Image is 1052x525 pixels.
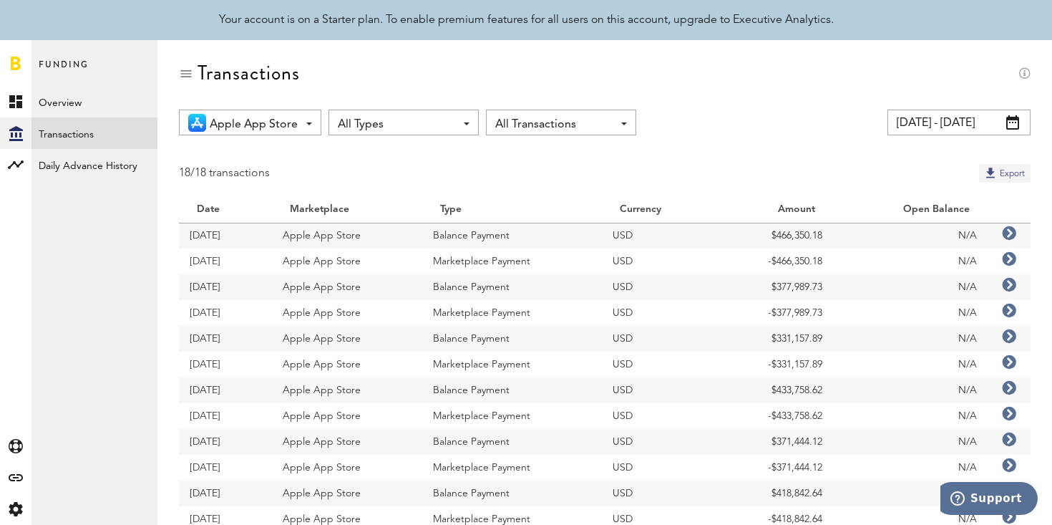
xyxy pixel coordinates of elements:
td: -$466,350.18 [719,249,833,274]
img: 21.png [188,114,206,132]
td: -$433,758.62 [719,403,833,429]
td: USD [602,249,719,274]
td: [DATE] [179,377,272,403]
span: Apple App Store [210,112,298,137]
th: Amount [719,197,833,223]
div: Your account is on a Starter plan. To enable premium features for all users on this account, upgr... [219,11,834,29]
td: $418,842.64 [719,481,833,506]
td: Apple App Store [272,274,422,300]
td: N/A [833,300,988,326]
td: Apple App Store [272,429,422,455]
td: Apple App Store [272,403,422,429]
div: 18/18 transactions [179,164,270,183]
td: N/A [833,377,988,403]
button: Export [979,164,1031,183]
td: Apple App Store [272,300,422,326]
td: Apple App Store [272,455,422,481]
a: Daily Advance History [31,149,157,180]
td: N/A [833,352,988,377]
td: USD [602,352,719,377]
td: Balance Payment [422,377,602,403]
td: [DATE] [179,403,272,429]
td: USD [602,481,719,506]
td: Marketplace Payment [422,352,602,377]
td: Marketplace Payment [422,300,602,326]
td: N/A [833,481,988,506]
td: N/A [833,274,988,300]
td: [DATE] [179,352,272,377]
td: Balance Payment [422,223,602,249]
th: Type [422,197,602,223]
td: USD [602,377,719,403]
td: USD [602,274,719,300]
td: -$371,444.12 [719,455,833,481]
td: Balance Payment [422,326,602,352]
td: Apple App Store [272,326,422,352]
td: Marketplace Payment [422,403,602,429]
td: -$377,989.73 [719,300,833,326]
td: $433,758.62 [719,377,833,403]
a: Overview [31,86,157,117]
td: [DATE] [179,274,272,300]
th: Currency [602,197,719,223]
td: Balance Payment [422,429,602,455]
span: Funding [39,56,89,86]
td: N/A [833,403,988,429]
td: [DATE] [179,249,272,274]
td: N/A [833,326,988,352]
td: N/A [833,455,988,481]
td: N/A [833,429,988,455]
td: [DATE] [179,481,272,506]
td: Apple App Store [272,481,422,506]
td: USD [602,300,719,326]
a: Transactions [31,117,157,149]
td: Apple App Store [272,352,422,377]
td: USD [602,455,719,481]
td: USD [602,429,719,455]
td: USD [602,403,719,429]
td: $377,989.73 [719,274,833,300]
td: [DATE] [179,326,272,352]
td: N/A [833,223,988,249]
div: Transactions [198,62,300,85]
td: Balance Payment [422,481,602,506]
td: USD [602,326,719,352]
td: USD [602,223,719,249]
td: $466,350.18 [719,223,833,249]
iframe: Öffnet ein Widget, in dem Sie weitere Informationen finden [940,482,1038,518]
th: Date [179,197,272,223]
th: Open Balance [833,197,988,223]
td: Balance Payment [422,274,602,300]
td: $371,444.12 [719,429,833,455]
td: $331,157.89 [719,326,833,352]
span: All Transactions [495,112,613,137]
td: Apple App Store [272,223,422,249]
span: All Types [338,112,455,137]
td: Apple App Store [272,377,422,403]
td: -$331,157.89 [719,352,833,377]
td: Marketplace Payment [422,249,602,274]
td: Marketplace Payment [422,455,602,481]
td: [DATE] [179,429,272,455]
td: Apple App Store [272,249,422,274]
td: [DATE] [179,223,272,249]
td: [DATE] [179,455,272,481]
td: [DATE] [179,300,272,326]
th: Marketplace [272,197,422,223]
td: N/A [833,249,988,274]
